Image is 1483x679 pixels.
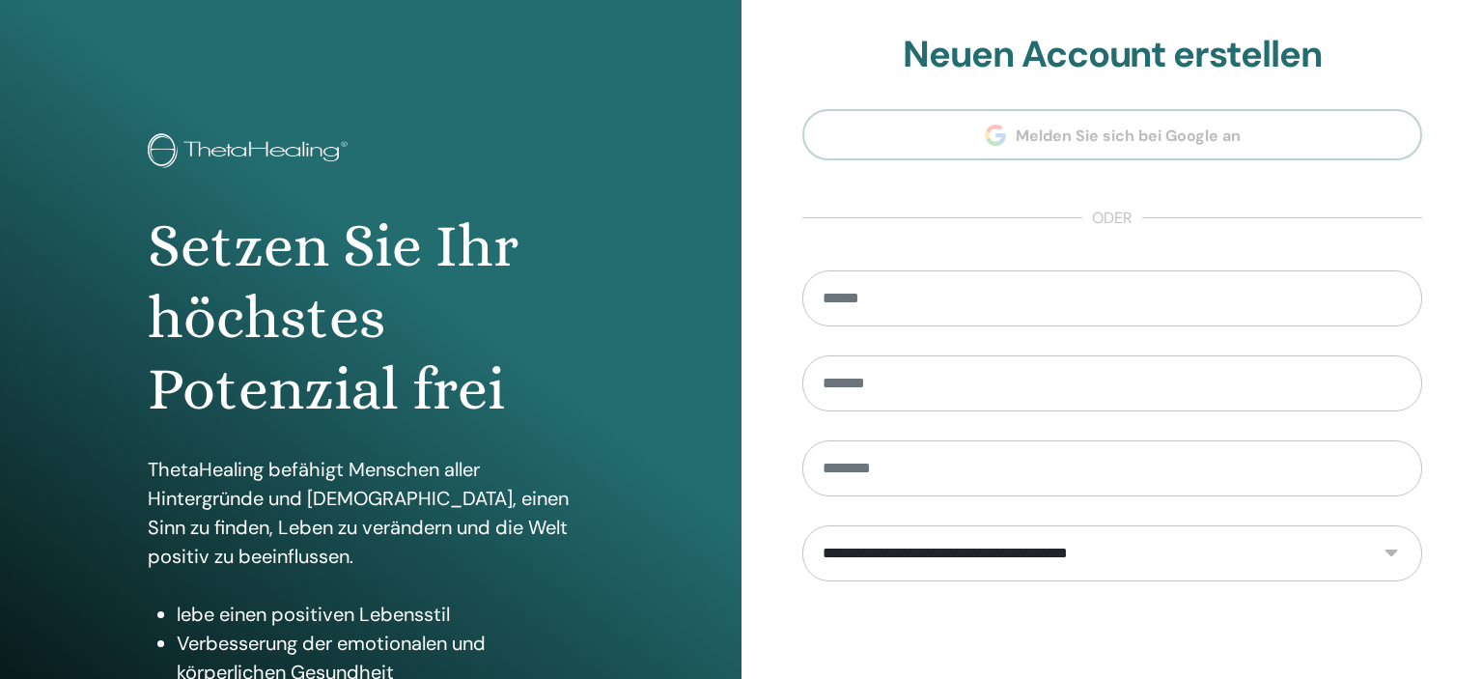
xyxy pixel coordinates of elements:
[148,455,594,571] p: ThetaHealing befähigt Menschen aller Hintergründe und [DEMOGRAPHIC_DATA], einen Sinn zu finden, L...
[1082,207,1142,230] span: oder
[177,600,594,629] li: lebe einen positiven Lebensstil
[148,211,594,426] h1: Setzen Sie Ihr höchstes Potenzial frei
[802,33,1422,77] h2: Neuen Account erstellen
